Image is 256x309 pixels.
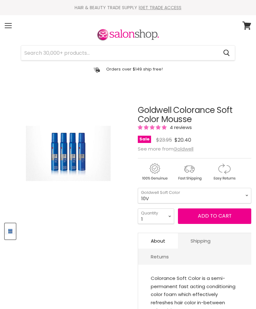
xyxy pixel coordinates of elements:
button: Search [218,46,235,60]
img: Goldwell Colorance Soft Color [5,224,15,239]
input: Search [21,46,218,60]
div: Product thumbnails [4,221,133,239]
span: 5.00 stars [138,124,168,131]
div: Goldwell Colorance Soft Color Mousse image. Click or Scroll to Zoom. [5,90,132,217]
span: 4 reviews [168,124,192,131]
span: Sale [138,136,151,143]
select: Quantity [138,208,174,224]
a: Goldwell [174,145,193,152]
span: $23.95 [156,136,172,144]
h1: Goldwell Colorance Soft Color Mousse [138,106,251,124]
button: Goldwell Colorance Soft Color [5,223,16,239]
img: shipping.gif [173,162,206,182]
span: $20.40 [174,136,191,144]
span: Add to cart [198,212,232,219]
a: Returns [138,249,181,264]
img: genuine.gif [138,162,171,182]
form: Product [21,45,235,60]
img: returns.gif [207,162,241,182]
button: Add to cart [178,208,251,224]
a: GET TRADE ACCESS [140,4,181,11]
span: See more from [138,145,193,152]
a: Shipping [178,233,223,249]
p: Orders over $149 ship free! [106,66,163,72]
a: About [138,233,178,249]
